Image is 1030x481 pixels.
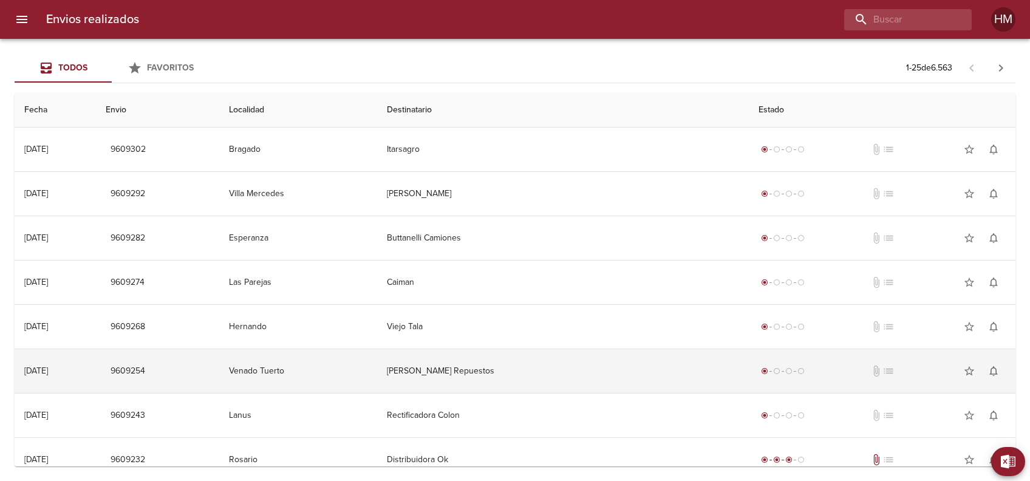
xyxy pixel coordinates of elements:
[987,454,1000,466] span: notifications_none
[882,321,895,333] span: No tiene pedido asociado
[111,452,145,468] span: 9609232
[773,456,780,463] span: radio_button_checked
[773,412,780,419] span: radio_button_unchecked
[981,359,1006,383] button: Activar notificaciones
[761,146,768,153] span: radio_button_checked
[963,454,975,466] span: star_border
[219,172,378,216] td: Villa Mercedes
[963,276,975,288] span: star_border
[987,321,1000,333] span: notifications_none
[377,128,749,171] td: Itarsagro
[957,182,981,206] button: Agregar a favoritos
[111,275,145,290] span: 9609274
[759,409,807,421] div: Generado
[963,365,975,377] span: star_border
[963,188,975,200] span: star_border
[219,394,378,437] td: Lanus
[870,321,882,333] span: No tiene documentos adjuntos
[219,128,378,171] td: Bragado
[981,448,1006,472] button: Activar notificaciones
[377,172,749,216] td: [PERSON_NAME]
[377,93,749,128] th: Destinatario
[106,449,150,471] button: 9609232
[106,360,150,383] button: 9609254
[759,365,807,377] div: Generado
[870,409,882,421] span: No tiene documentos adjuntos
[106,316,150,338] button: 9609268
[759,321,807,333] div: Generado
[797,412,805,419] span: radio_button_unchecked
[15,93,96,128] th: Fecha
[797,234,805,242] span: radio_button_unchecked
[761,323,768,330] span: radio_button_checked
[759,454,807,466] div: En viaje
[219,93,378,128] th: Localidad
[377,349,749,393] td: [PERSON_NAME] Repuestos
[981,226,1006,250] button: Activar notificaciones
[844,9,951,30] input: buscar
[797,190,805,197] span: radio_button_unchecked
[870,188,882,200] span: No tiene documentos adjuntos
[219,305,378,349] td: Hernando
[761,234,768,242] span: radio_button_checked
[882,276,895,288] span: No tiene pedido asociado
[797,323,805,330] span: radio_button_unchecked
[24,144,48,154] div: [DATE]
[24,454,48,465] div: [DATE]
[797,279,805,286] span: radio_button_unchecked
[981,182,1006,206] button: Activar notificaciones
[870,143,882,155] span: No tiene documentos adjuntos
[963,409,975,421] span: star_border
[111,364,145,379] span: 9609254
[987,409,1000,421] span: notifications_none
[870,365,882,377] span: No tiene documentos adjuntos
[957,137,981,162] button: Agregar a favoritos
[761,412,768,419] span: radio_button_checked
[991,447,1025,476] button: Exportar Excel
[785,279,793,286] span: radio_button_unchecked
[761,367,768,375] span: radio_button_checked
[24,366,48,376] div: [DATE]
[773,190,780,197] span: radio_button_unchecked
[761,279,768,286] span: radio_button_checked
[111,186,145,202] span: 9609292
[773,279,780,286] span: radio_button_unchecked
[106,227,150,250] button: 9609282
[986,53,1015,83] span: Pagina siguiente
[991,7,1015,32] div: Abrir información de usuario
[785,234,793,242] span: radio_button_unchecked
[58,63,87,73] span: Todos
[987,143,1000,155] span: notifications_none
[987,365,1000,377] span: notifications_none
[870,276,882,288] span: No tiene documentos adjuntos
[987,188,1000,200] span: notifications_none
[870,454,882,466] span: Tiene documentos adjuntos
[957,315,981,339] button: Agregar a favoritos
[957,359,981,383] button: Agregar a favoritos
[46,10,139,29] h6: Envios realizados
[957,61,986,73] span: Pagina anterior
[981,315,1006,339] button: Activar notificaciones
[957,448,981,472] button: Agregar a favoritos
[882,409,895,421] span: No tiene pedido asociado
[785,412,793,419] span: radio_button_unchecked
[870,232,882,244] span: No tiene documentos adjuntos
[749,93,1015,128] th: Estado
[785,367,793,375] span: radio_button_unchecked
[7,5,36,34] button: menu
[963,143,975,155] span: star_border
[24,321,48,332] div: [DATE]
[987,276,1000,288] span: notifications_none
[377,261,749,304] td: Caiman
[96,93,219,128] th: Envio
[219,349,378,393] td: Venado Tuerto
[785,146,793,153] span: radio_button_unchecked
[882,143,895,155] span: No tiene pedido asociado
[111,142,146,157] span: 9609302
[761,456,768,463] span: radio_button_checked
[15,53,209,83] div: Tabs Envios
[785,190,793,197] span: radio_button_unchecked
[981,403,1006,428] button: Activar notificaciones
[111,231,145,246] span: 9609282
[773,234,780,242] span: radio_button_unchecked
